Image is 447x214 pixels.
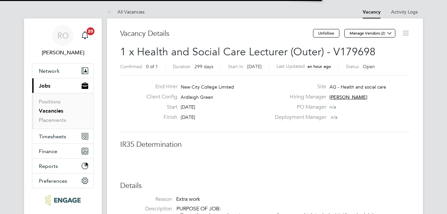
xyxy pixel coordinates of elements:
[181,114,195,120] span: [DATE]
[78,25,92,46] a: 20
[141,104,177,111] label: Start
[181,84,234,90] span: New City College Limited
[120,140,410,149] h3: IR35 Determination
[39,68,60,74] span: Network
[271,94,326,100] label: Hiring Manager
[181,94,213,100] span: Ardleigh Green
[32,78,93,93] button: Jobs
[391,9,418,15] a: Activity Logs
[271,114,326,121] label: Deployment Manager
[195,64,213,69] span: 299 days
[120,45,376,58] span: 1 x Health and Social Care Lecturer (Outer) - V179698
[57,31,69,40] span: RO
[271,83,326,90] label: Site
[307,64,331,69] span: an hour ago
[176,196,200,202] span: Extra work
[173,64,191,69] label: Duration
[313,29,339,38] button: Unfollow
[32,93,93,129] div: Jobs
[344,29,395,38] button: Manage Vendors (2)
[346,64,359,69] label: Status
[141,114,177,121] label: Finish
[39,163,58,169] span: Reports
[107,9,145,15] a: All Vacancies
[39,98,61,105] a: Positions
[32,159,93,173] button: Reports
[32,64,93,78] button: Network
[120,29,313,39] h3: Vacancy Details
[120,205,172,212] label: Description
[181,104,195,110] span: [DATE]
[45,195,80,205] img: ncclondon-logo-retina.png
[120,64,142,69] label: Confirmed
[363,9,381,15] a: Vacancy
[363,64,375,69] span: Open
[141,94,177,100] label: Client Config
[32,129,93,144] button: Timesheets
[32,144,93,158] button: Finance
[331,114,337,120] span: n/a
[32,174,93,188] button: Preferences
[32,25,94,57] a: RO[PERSON_NAME]
[329,94,367,100] span: [PERSON_NAME]
[39,108,63,114] a: Vacancies
[141,83,177,90] label: End Hirer
[32,195,94,205] a: Go to home page
[247,64,262,69] span: [DATE]
[39,148,57,154] span: Finance
[329,104,336,110] span: n/a
[146,64,158,69] span: 0 of 1
[39,133,66,140] span: Timesheets
[120,181,410,191] h3: Details
[120,196,172,203] label: Reason
[39,117,66,123] a: Placements
[228,64,243,69] label: Start In
[329,84,386,90] span: AG - Health and social care
[276,63,305,69] label: Last Updated
[87,27,94,35] span: 20
[271,104,326,111] label: PO Manager
[39,83,50,89] span: Jobs
[32,49,94,57] span: Roslyn O'Garro
[39,178,67,184] span: Preferences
